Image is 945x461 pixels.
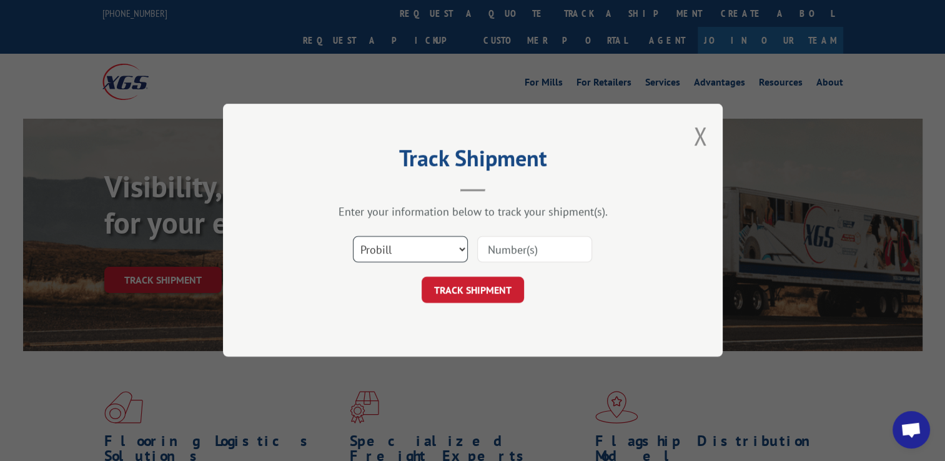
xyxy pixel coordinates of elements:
button: Close modal [693,119,707,152]
button: TRACK SHIPMENT [422,277,524,304]
a: Open chat [893,411,930,449]
h2: Track Shipment [285,149,660,173]
div: Enter your information below to track your shipment(s). [285,205,660,219]
input: Number(s) [477,237,592,263]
